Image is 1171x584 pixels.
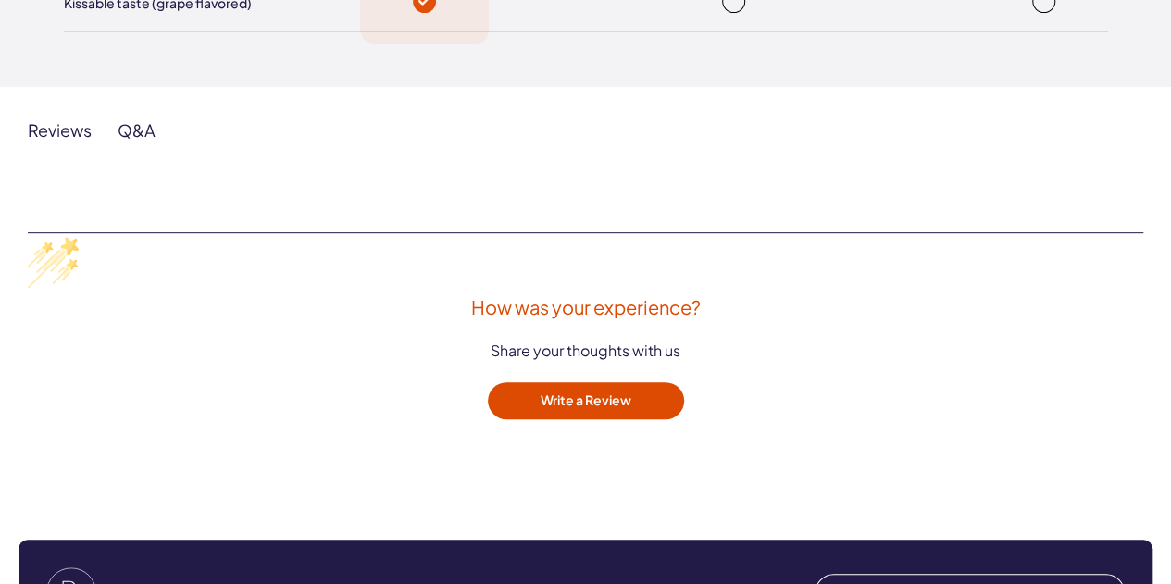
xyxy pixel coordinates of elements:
[28,341,1143,360] div: Share your thoughts with us
[488,382,684,419] button: Write a Review
[118,119,156,142] div: Q&A
[28,119,92,141] div: Reviews
[28,295,1143,318] div: How was your experience?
